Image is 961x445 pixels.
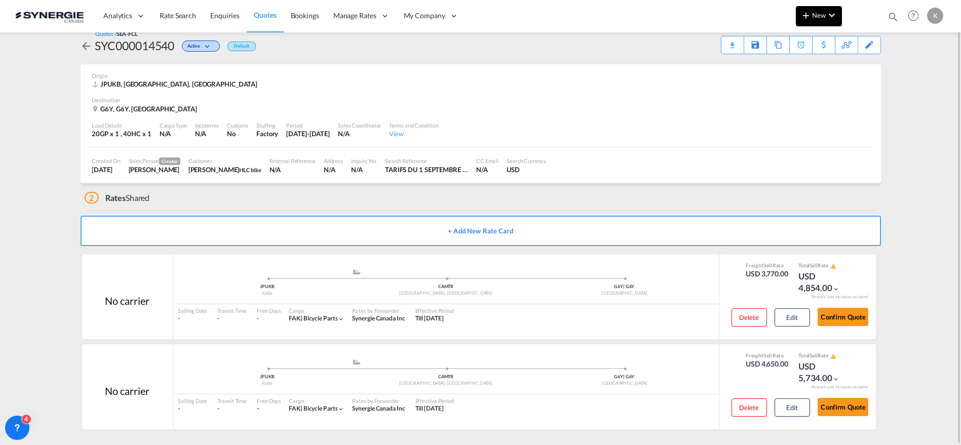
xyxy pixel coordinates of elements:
[256,129,278,138] div: Factory Stuffing
[798,360,849,385] div: USD 5,734.00
[257,314,259,323] div: -
[289,314,337,323] div: bicycle parts
[105,384,149,398] div: No carrier
[159,157,180,165] span: Creator
[270,157,316,165] div: External Reference
[188,157,261,165] div: Customer
[800,9,812,21] md-icon: icon-plus 400-fg
[81,40,93,52] md-icon: icon-arrow-left
[254,11,276,19] span: Quotes
[626,284,635,289] span: G6Y
[476,157,498,165] div: CC Email
[800,11,838,19] span: New
[726,36,739,46] div: Quote PDF is not available at this time
[174,37,222,54] div: Change Status Here
[338,129,381,138] div: N/A
[92,104,200,113] div: G6Y, G6Y, Canada
[92,96,869,104] div: Destination
[210,11,240,20] span: Enquiries
[798,352,849,360] div: Total Rate
[614,284,625,289] span: G6Y
[798,262,849,270] div: Total Rate
[832,376,839,383] md-icon: icon-chevron-down
[227,42,255,51] div: Default
[203,44,215,50] md-icon: icon-chevron-down
[389,129,438,138] div: View
[829,262,836,270] button: icon-alert
[818,308,868,326] button: Confirm Quote
[286,122,330,129] div: Period
[614,374,625,379] span: G6Y
[385,157,468,165] div: Search Reference
[289,307,344,314] div: Cargo
[103,11,132,21] span: Analytics
[178,307,208,314] div: Sailing Date
[160,11,196,20] span: Rate Search
[830,353,836,359] md-icon: icon-alert
[178,404,208,413] div: -
[217,307,247,314] div: Transit Time
[286,129,330,138] div: 4 Oct 2025
[888,11,899,22] md-icon: icon-magnify
[105,193,126,203] span: Rates
[535,290,713,297] div: [GEOGRAPHIC_DATA]
[85,192,150,204] div: Shared
[905,7,927,25] div: Help
[796,6,842,26] button: icon-plus 400-fgNewicon-chevron-down
[535,380,713,387] div: [GEOGRAPHIC_DATA]
[818,398,868,416] button: Confirm Quote
[129,157,180,165] div: Sales Person
[927,8,943,24] div: K
[92,72,869,79] div: Origin
[178,290,357,297] div: Kobe
[810,352,818,358] span: Sell
[732,398,767,417] button: Delete
[352,404,405,412] span: Synergie Canada Inc
[415,314,444,322] span: Till [DATE]
[217,314,247,323] div: -
[763,262,772,268] span: Sell
[415,307,454,314] div: Effective Period
[476,165,498,174] div: N/A
[117,30,138,37] span: SEA-FCL
[810,262,818,268] span: Sell
[178,374,357,380] div: JPUKB
[217,404,247,413] div: -
[289,404,337,413] div: bicycle parts
[92,79,260,89] div: JPUKB, Kobe, Asia Pacific
[357,380,535,387] div: [GEOGRAPHIC_DATA], [GEOGRAPHIC_DATA]
[415,314,444,323] div: Till 14 Sep 2025
[92,157,121,165] div: Created On
[804,294,876,300] div: Remark and Inclusion included
[829,352,836,360] button: icon-alert
[300,404,302,412] span: |
[178,380,357,387] div: Kobe
[187,43,202,53] span: Active
[830,263,836,269] md-icon: icon-alert
[92,129,151,138] div: 20GP x 1 , 40HC x 1
[289,397,344,404] div: Cargo
[415,404,444,413] div: Till 14 Sep 2025
[101,80,258,88] span: JPUKB, [GEOGRAPHIC_DATA], [GEOGRAPHIC_DATA]
[324,157,343,165] div: Address
[389,122,438,129] div: Terms and Condition
[507,165,547,174] div: USD
[623,284,625,289] span: |
[105,294,149,308] div: No carrier
[195,122,219,129] div: Incoterms
[746,269,788,279] div: USD 3,770.00
[270,165,316,174] div: N/A
[746,359,788,369] div: USD 4,650.00
[626,374,635,379] span: G6Y
[404,11,445,21] span: My Company
[351,157,377,165] div: Inquiry No.
[351,269,363,274] md-icon: assets/icons/custom/ship-fill.svg
[826,9,838,21] md-icon: icon-chevron-down
[357,374,535,380] div: CAMTR
[178,397,208,404] div: Sailing Date
[352,307,405,314] div: Rates by Forwarder
[746,352,788,359] div: Freight Rate
[96,30,138,37] div: Quotes /SEA-FCL
[726,38,739,46] md-icon: icon-download
[227,122,248,129] div: Customs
